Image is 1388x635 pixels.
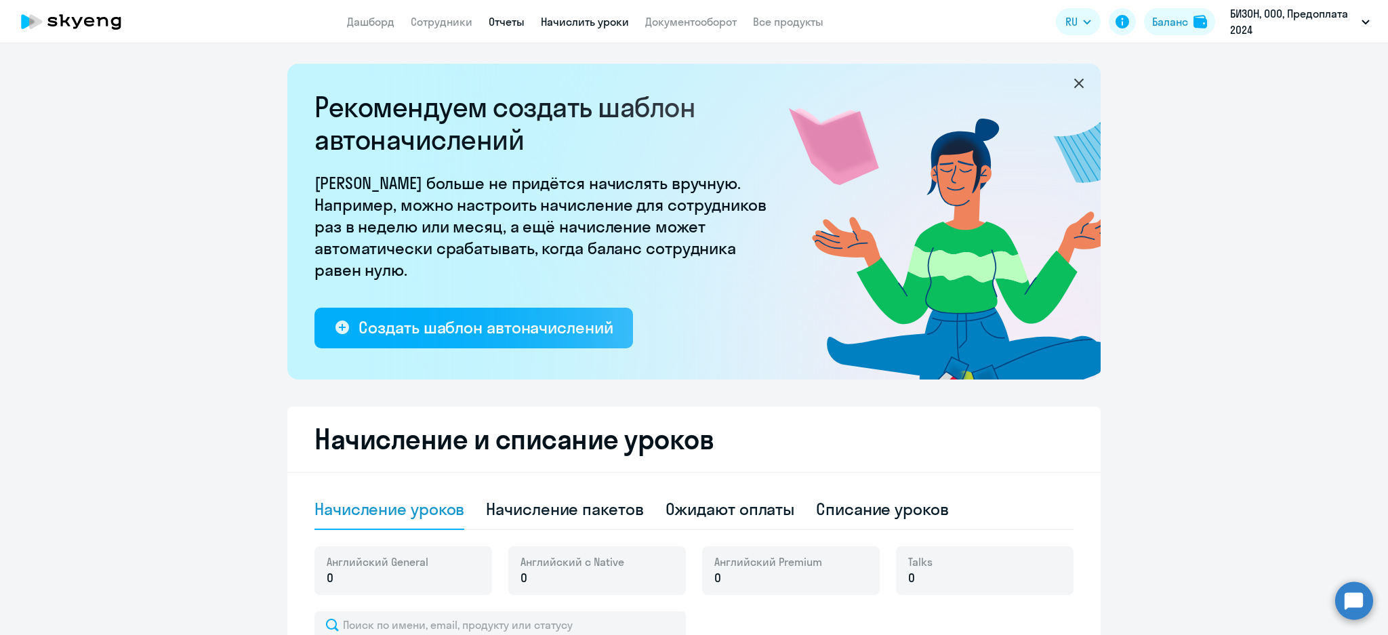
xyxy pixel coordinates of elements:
span: 0 [714,569,721,587]
a: Документооборот [645,15,737,28]
a: Отчеты [489,15,525,28]
span: Talks [908,554,933,569]
a: Дашборд [347,15,394,28]
p: [PERSON_NAME] больше не придётся начислять вручную. Например, можно настроить начисление для сотр... [314,172,775,281]
span: RU [1065,14,1078,30]
a: Все продукты [753,15,823,28]
span: 0 [908,569,915,587]
button: Создать шаблон автоначислений [314,308,633,348]
h2: Рекомендуем создать шаблон автоначислений [314,91,775,156]
p: БИЗОН, ООО, Предоплата 2024 [1230,5,1356,38]
span: Английский Premium [714,554,822,569]
div: Ожидают оплаты [666,498,795,520]
img: balance [1193,15,1207,28]
button: RU [1056,8,1101,35]
a: Начислить уроки [541,15,629,28]
span: 0 [327,569,333,587]
span: 0 [520,569,527,587]
div: Создать шаблон автоначислений [359,316,613,338]
div: Списание уроков [816,498,949,520]
a: Сотрудники [411,15,472,28]
div: Начисление пакетов [486,498,643,520]
button: Балансbalance [1144,8,1215,35]
div: Начисление уроков [314,498,464,520]
div: Баланс [1152,14,1188,30]
button: БИЗОН, ООО, Предоплата 2024 [1223,5,1376,38]
h2: Начисление и списание уроков [314,423,1074,455]
span: Английский General [327,554,428,569]
span: Английский с Native [520,554,624,569]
